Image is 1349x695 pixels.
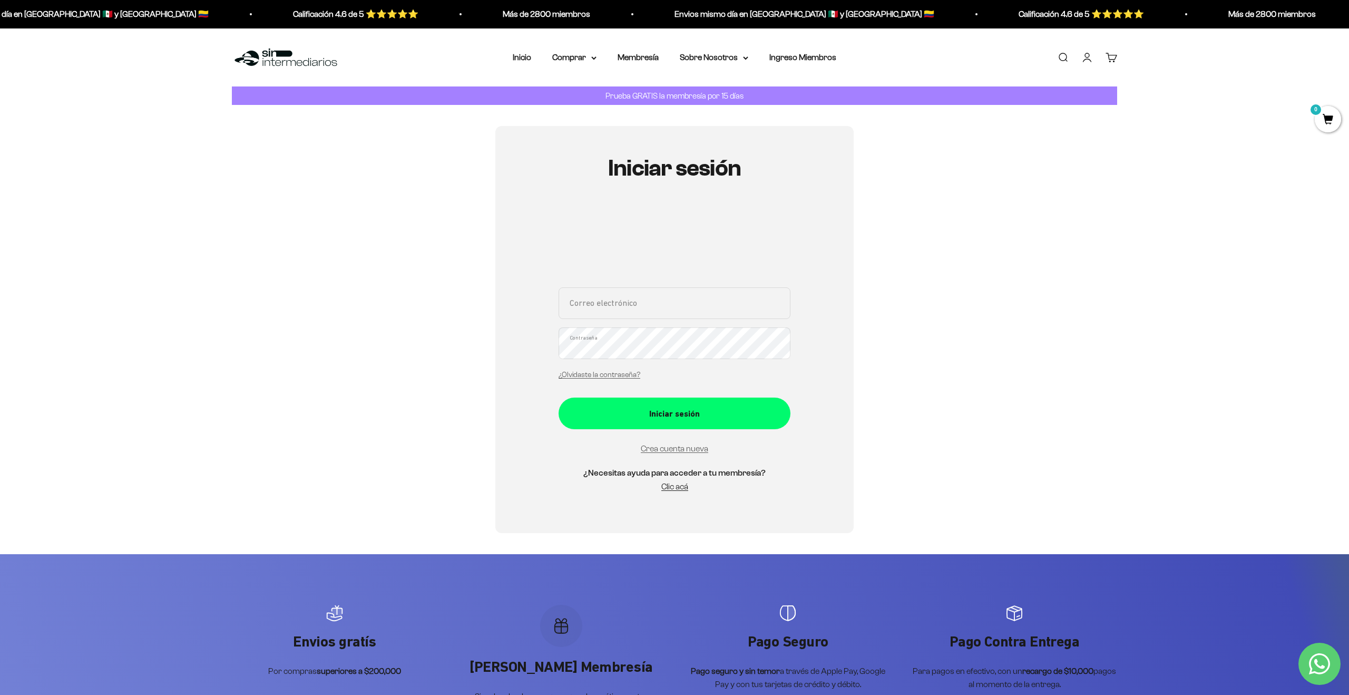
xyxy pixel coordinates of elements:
a: Clic acá [661,482,688,491]
a: Crea cuenta nueva [641,444,708,453]
a: 0 [1315,114,1341,126]
div: Iniciar sesión [580,407,769,421]
h5: ¿Necesitas ayuda para acceder a tu membresía? [559,466,790,480]
p: [PERSON_NAME] Membresía [458,658,664,677]
strong: superiores a $200,000 [317,667,401,675]
iframe: Social Login Buttons [559,212,790,275]
mark: 0 [1309,103,1322,116]
a: Inicio [513,53,531,62]
strong: recargo de $10,000 [1022,667,1093,675]
strong: Pago seguro y sin temor [691,667,780,675]
div: Artículo 3 de 4 [685,605,891,691]
a: Membresía [618,53,659,62]
p: Para pagos en efectivo, con un pagos al momento de la entrega. [912,664,1117,691]
div: Artículo 1 de 4 [232,605,437,678]
a: Ingreso Miembros [769,53,836,62]
p: Pago Seguro [685,632,891,651]
summary: Comprar [552,51,597,64]
p: Más de 2800 miembros [1225,7,1312,21]
p: Pago Contra Entrega [912,632,1117,651]
p: Envios gratís [268,632,401,651]
div: Artículo 4 de 4 [912,605,1117,691]
a: ¿Olvidaste la contraseña? [559,371,640,379]
p: Envios mismo día en [GEOGRAPHIC_DATA] 🇲🇽 y [GEOGRAPHIC_DATA] 🇨🇴 [671,7,931,21]
p: Prueba GRATIS la membresía por 15 días [603,89,746,102]
p: Por compras [268,664,401,678]
summary: Sobre Nosotros [680,51,748,64]
p: a través de Apple Pay, Google Pay y con tus tarjetas de crédito y débito. [685,664,891,691]
p: Calificación 4.6 de 5 ⭐️⭐️⭐️⭐️⭐️ [289,7,415,21]
p: Más de 2800 miembros [499,7,586,21]
button: Iniciar sesión [559,398,790,429]
p: Calificación 4.6 de 5 ⭐️⭐️⭐️⭐️⭐️ [1015,7,1140,21]
h1: Iniciar sesión [559,156,790,181]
